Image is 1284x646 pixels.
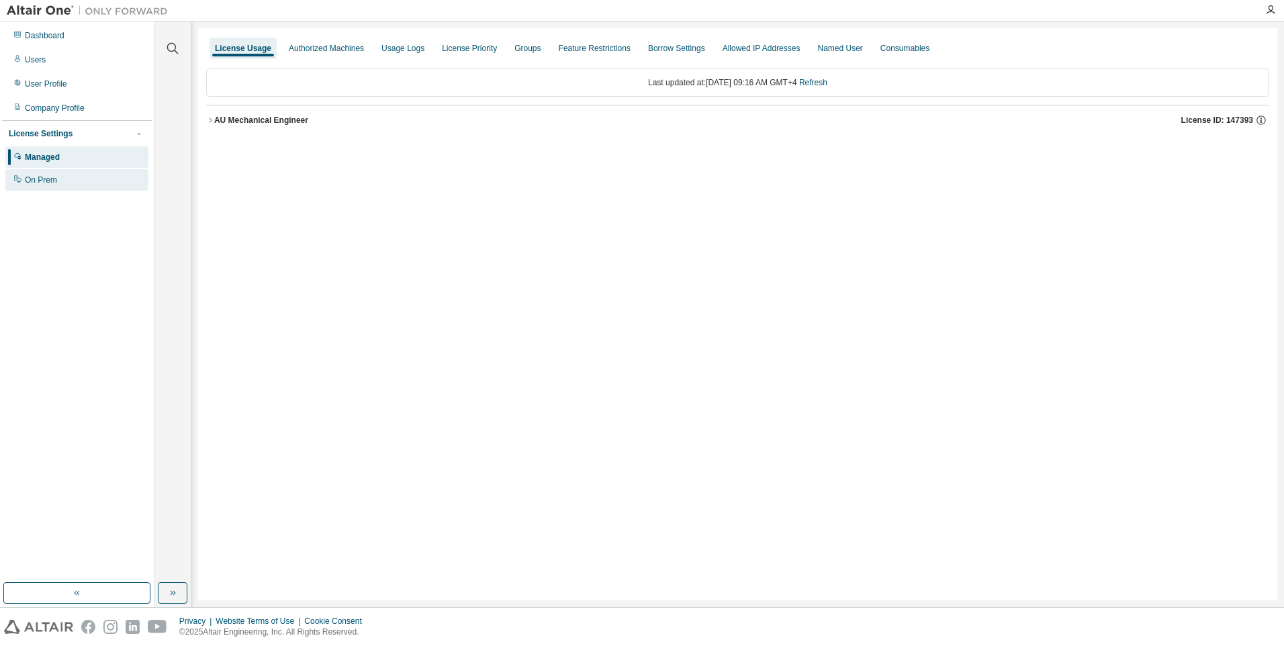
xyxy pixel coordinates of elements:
div: AU Mechanical Engineer [214,115,308,126]
img: instagram.svg [103,620,118,634]
p: © 2025 Altair Engineering, Inc. All Rights Reserved. [179,627,370,638]
div: On Prem [25,175,57,185]
div: Feature Restrictions [559,43,631,54]
span: License ID: 147393 [1181,115,1253,126]
div: License Priority [442,43,497,54]
div: Authorized Machines [289,43,364,54]
div: Borrow Settings [648,43,705,54]
div: Managed [25,152,60,163]
img: linkedin.svg [126,620,140,634]
img: altair_logo.svg [4,620,73,634]
div: Company Profile [25,103,85,113]
div: Privacy [179,616,216,627]
button: AU Mechanical EngineerLicense ID: 147393 [206,105,1269,135]
div: Users [25,54,46,65]
div: Usage Logs [381,43,424,54]
div: License Usage [215,43,271,54]
div: Dashboard [25,30,64,41]
a: Refresh [799,78,827,87]
div: Named User [817,43,862,54]
div: Consumables [880,43,929,54]
div: License Settings [9,128,73,139]
div: Website Terms of Use [216,616,304,627]
div: Groups [514,43,541,54]
div: Last updated at: [DATE] 09:16 AM GMT+4 [206,68,1269,97]
div: User Profile [25,79,67,89]
img: youtube.svg [148,620,167,634]
img: Altair One [7,4,175,17]
img: facebook.svg [81,620,95,634]
div: Cookie Consent [304,616,369,627]
div: Allowed IP Addresses [723,43,800,54]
